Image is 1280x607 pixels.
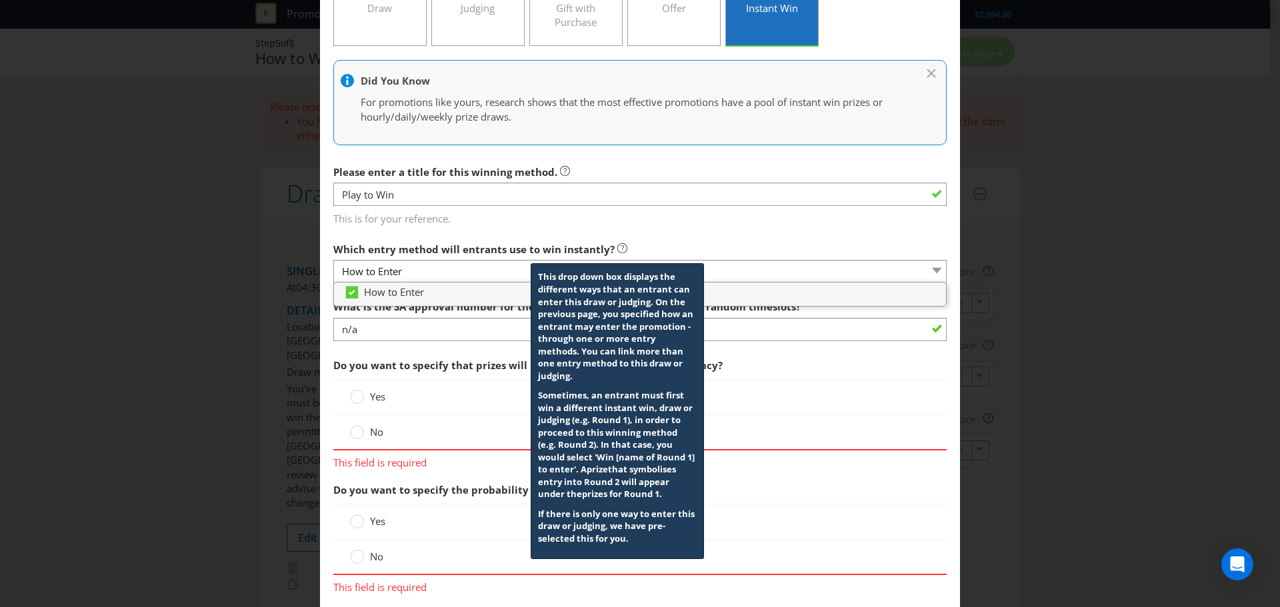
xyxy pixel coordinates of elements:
span: This field is required [333,575,947,594]
p: This drop down box displays the different ways that an entrant can enter this draw or judging. On... [538,271,697,382]
span: prize [587,463,608,475]
span: Offer [662,1,686,15]
span: s for Round 1. [603,488,662,500]
p: For promotions like yours, research shows that the most effective promotions have a pool of insta... [361,95,906,124]
span: that symbolises entry into Round 2 will appear under the [538,463,676,500]
span: prize [582,488,603,500]
span: Instant Win [746,1,798,15]
span: No [370,550,383,563]
span: What is the SA approval number for the computer system used to choose random timeslots? [333,300,801,313]
span: Yes [370,514,385,528]
p: If there is only one way to enter this draw or judging, we have pre-selected this for you. [538,508,697,545]
span: Draw [367,1,392,15]
div: Open Intercom Messenger [1221,548,1253,580]
span: Gift with Purchase [555,1,597,29]
span: No [370,425,383,438]
span: Which entry method will entrants use to win instantly? [333,243,615,256]
span: Sometimes, an entrant must first win a different instant win, draw or judging (e.g. Round 1), in ... [538,389,695,475]
span: How to Enter [364,285,424,299]
span: Yes [370,390,385,403]
span: This is for your reference. [333,207,947,226]
span: Judging [461,1,495,15]
span: Do you want to specify that prizes will be given away at a certain frequency? [333,358,723,372]
span: This field is required [333,450,947,470]
span: Do you want to specify the probability of winning a prize? [333,483,626,496]
span: Please enter a title for this winning method. [333,165,557,179]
